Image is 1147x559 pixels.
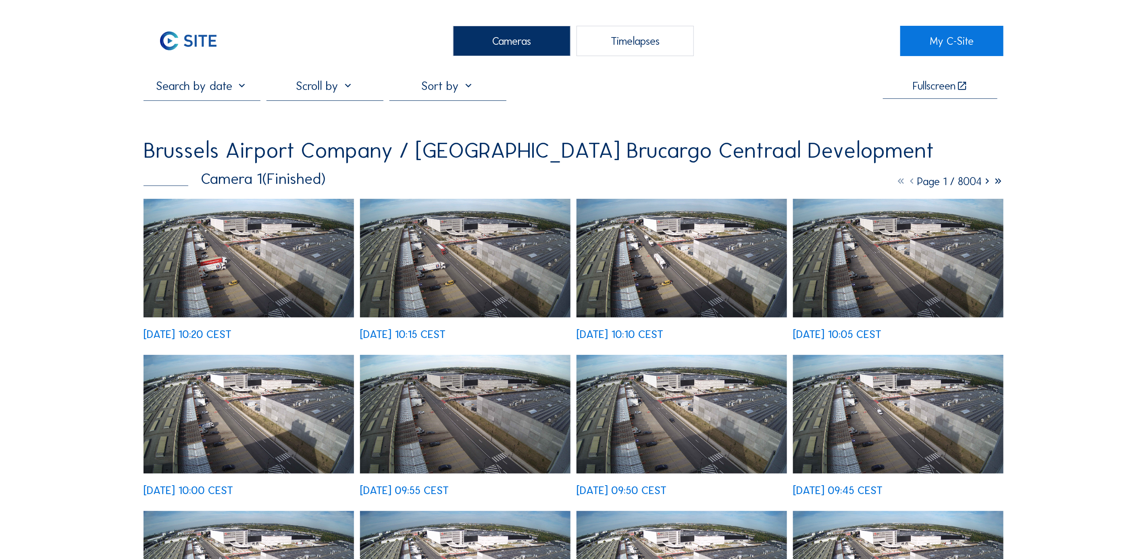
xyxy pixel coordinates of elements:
img: image_52795390 [360,355,570,473]
div: [DATE] 10:00 CEST [144,485,233,496]
img: C-SITE Logo [144,26,233,56]
div: [DATE] 09:50 CEST [577,485,666,496]
div: Cameras [453,26,570,56]
div: Timelapses [577,26,693,56]
img: image_52795759 [577,199,787,317]
div: [DATE] 10:10 CEST [577,329,663,340]
img: image_52795246 [577,355,787,473]
a: My C-Site [900,26,1003,56]
img: image_52795604 [793,199,1003,317]
img: image_52796049 [144,199,354,317]
div: [DATE] 10:15 CEST [360,329,445,340]
a: C-SITE Logo [144,26,247,56]
img: image_52795459 [144,355,354,473]
div: Fullscreen [913,80,955,92]
div: [DATE] 10:20 CEST [144,329,231,340]
span: Page 1 / 8004 [917,175,982,188]
img: image_52795892 [360,199,570,317]
div: [DATE] 10:05 CEST [793,329,881,340]
div: Brussels Airport Company / [GEOGRAPHIC_DATA] Brucargo Centraal Development [144,140,935,161]
div: [DATE] 09:45 CEST [793,485,883,496]
input: Search by date 󰅀 [144,79,260,93]
img: image_52795096 [793,355,1003,473]
div: [DATE] 09:55 CEST [360,485,449,496]
span: (Finished) [262,169,326,188]
div: Camera 1 [144,171,326,187]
